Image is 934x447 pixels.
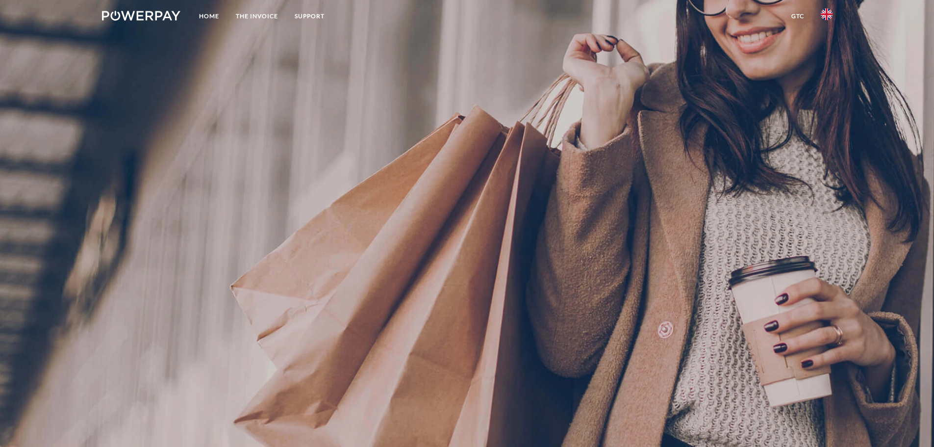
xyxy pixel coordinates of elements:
img: logo-powerpay-white.svg [102,11,181,21]
a: Support [286,7,333,25]
a: Home [191,7,227,25]
img: en [821,8,833,20]
a: THE INVOICE [227,7,286,25]
a: GTC [783,7,812,25]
